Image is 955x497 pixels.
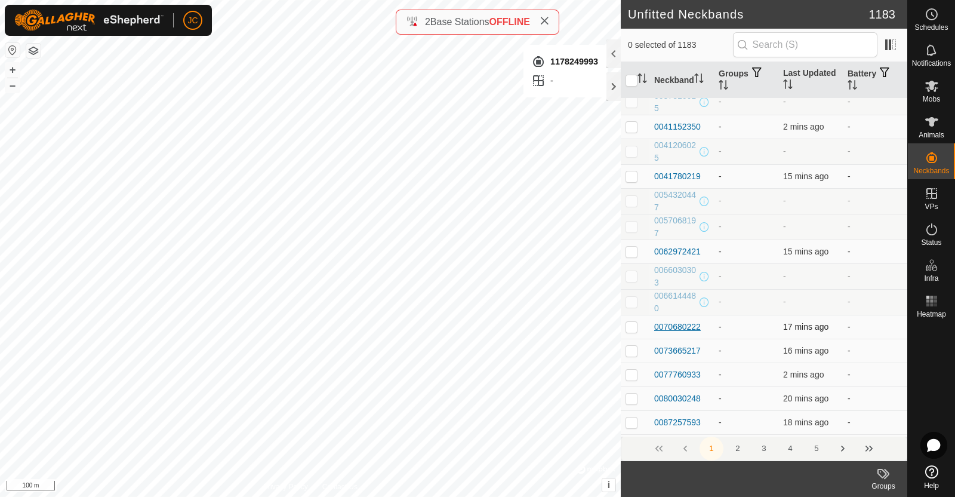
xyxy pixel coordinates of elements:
td: - [714,339,778,363]
td: - [843,363,907,386]
div: 0080030248 [654,392,701,405]
a: Contact Us [322,481,358,492]
span: 0 selected of 1183 [628,39,733,51]
td: - [714,89,778,115]
span: 12 Aug 2025, 9:53 pm [783,322,828,332]
button: 1 [700,437,723,461]
td: - [843,386,907,410]
p-sorticon: Activate to sort [719,82,728,91]
td: - [843,115,907,139]
span: 12 Aug 2025, 10:09 pm [783,370,824,379]
div: 0066030303 [654,264,697,289]
span: - [783,297,786,306]
span: i [608,480,610,490]
img: Gallagher Logo [14,10,164,31]
td: - [714,188,778,214]
td: - [714,410,778,434]
td: - [714,115,778,139]
td: - [843,89,907,115]
span: Schedules [914,24,948,31]
span: - [783,97,786,106]
td: - [714,386,778,410]
td: - [843,434,907,458]
span: VPs [925,203,938,210]
span: 1183 [869,5,896,23]
td: - [714,363,778,386]
p-sorticon: Activate to sort [783,81,793,91]
span: 12 Aug 2025, 10:09 pm [783,122,824,131]
td: - [843,263,907,289]
div: 0066144480 [654,290,697,315]
td: - [714,434,778,458]
td: - [843,164,907,188]
th: Groups [714,62,778,99]
td: - [843,315,907,339]
td: - [714,139,778,164]
span: Base Stations [430,17,489,27]
td: - [843,289,907,315]
span: Heatmap [917,311,946,318]
td: - [714,315,778,339]
p-sorticon: Activate to sort [637,75,647,85]
button: 3 [752,437,776,461]
span: 12 Aug 2025, 9:55 pm [783,171,828,181]
span: Mobs [923,96,940,103]
button: Reset Map [5,43,20,57]
span: Status [921,239,941,246]
span: 12 Aug 2025, 9:55 pm [783,346,828,355]
p-sorticon: Activate to sort [694,75,704,85]
span: 12 Aug 2025, 9:53 pm [783,418,828,427]
td: - [714,263,778,289]
button: Last Page [857,437,881,461]
div: 0054320447 [654,189,697,214]
span: Help [924,482,939,489]
div: 0070680222 [654,321,701,333]
button: i [602,478,615,492]
div: 0073665217 [654,345,701,357]
td: - [843,410,907,434]
td: - [714,289,778,315]
h2: Unfitted Neckbands [628,7,869,22]
td: - [843,139,907,164]
span: Animals [919,131,944,139]
span: 12 Aug 2025, 9:56 pm [783,247,828,256]
button: – [5,78,20,93]
span: 12 Aug 2025, 9:51 pm [783,394,828,403]
span: - [783,196,786,205]
input: Search (S) [733,32,877,57]
button: 5 [805,437,828,461]
span: - [783,222,786,231]
span: - [783,271,786,281]
div: 0041152350 [654,121,701,133]
div: 1178249993 [531,54,598,69]
div: - [531,73,598,88]
button: + [5,63,20,77]
div: 0087257593 [654,416,701,429]
span: 2 [425,17,430,27]
td: - [714,214,778,240]
td: - [843,188,907,214]
button: 2 [726,437,750,461]
div: 0077760933 [654,369,701,381]
td: - [714,240,778,263]
th: Battery [843,62,907,99]
th: Last Updated [778,62,843,99]
p-sorticon: Activate to sort [848,82,857,91]
div: 0041206025 [654,139,697,164]
div: Groups [860,481,907,492]
span: Neckbands [913,167,949,174]
a: Help [908,461,955,494]
td: - [843,339,907,363]
button: 4 [778,437,802,461]
span: JC [187,14,198,27]
button: Map Layers [26,44,41,58]
th: Neckband [649,62,714,99]
td: - [714,164,778,188]
div: 0037316615 [654,90,697,115]
span: Notifications [912,60,951,67]
span: Infra [924,275,938,282]
div: 0041780219 [654,170,701,183]
button: Next Page [831,437,855,461]
a: Privacy Policy [263,481,308,492]
div: 0062972421 [654,246,701,258]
